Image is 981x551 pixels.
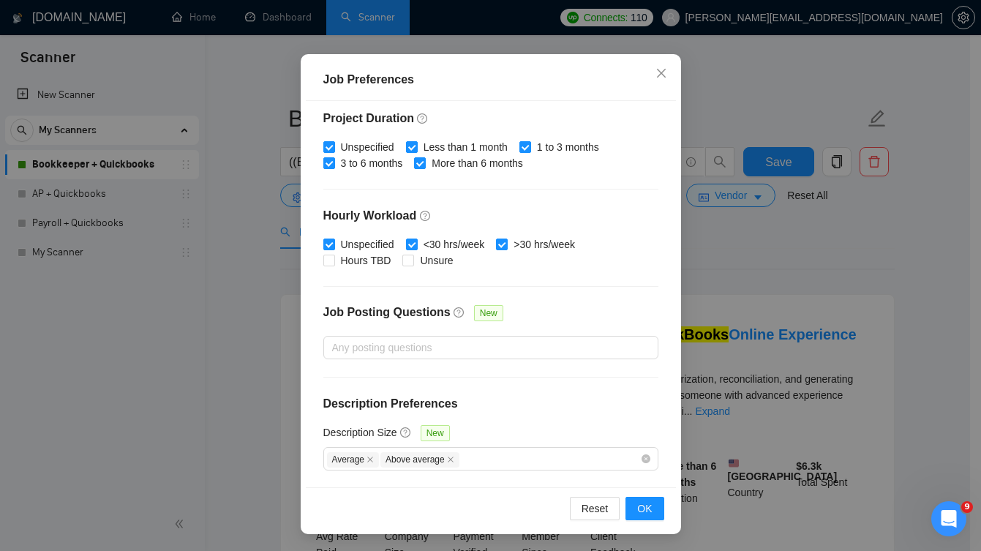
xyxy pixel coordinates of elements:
button: OK [625,497,664,520]
h5: Description Size [323,424,397,441]
span: Hours TBD [335,252,397,269]
button: Close [642,54,681,94]
span: question-circle [454,307,465,318]
span: Unspecified [335,139,400,155]
span: close [655,67,667,79]
span: close [367,456,374,463]
span: Less than 1 month [418,139,514,155]
span: Reset [582,501,609,517]
span: question-circle [417,113,429,124]
span: >30 hrs/week [508,236,581,252]
span: Average [327,452,379,468]
span: 9 [961,501,973,513]
h4: Project Duration [323,110,658,127]
span: New [474,305,503,321]
span: OK [637,501,652,517]
iframe: Intercom live chat [931,501,966,536]
h4: Hourly Workload [323,207,658,225]
span: question-circle [400,427,412,438]
span: close [447,456,454,463]
span: close-circle [642,454,650,463]
h4: Description Preferences [323,395,658,413]
span: 3 to 6 months [335,155,409,171]
div: Job Preferences [323,71,658,89]
button: Reset [570,497,620,520]
span: New [421,425,450,441]
h4: Job Posting Questions [323,304,451,321]
span: question-circle [420,210,432,222]
span: More than 6 months [426,155,529,171]
span: 1 to 3 months [531,139,605,155]
span: Unsure [414,252,459,269]
span: <30 hrs/week [418,236,491,252]
span: Unspecified [335,236,400,252]
span: Above average [380,452,459,468]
